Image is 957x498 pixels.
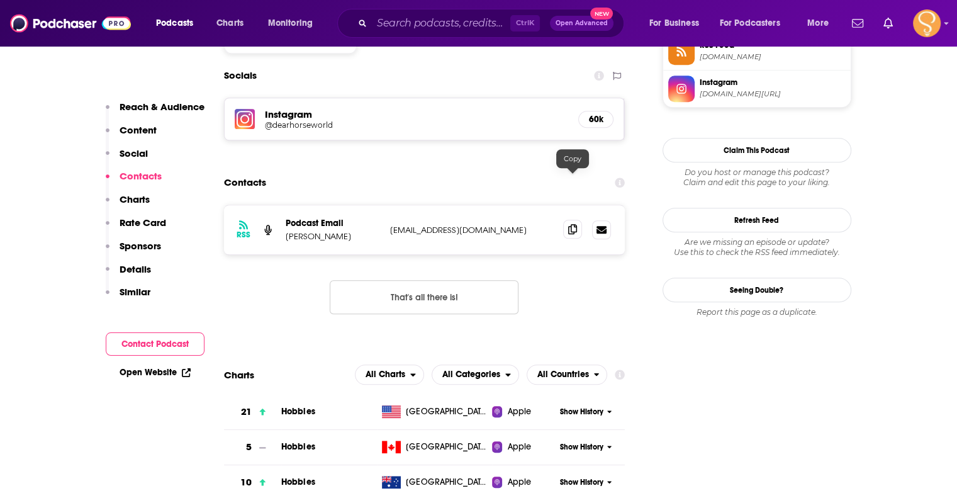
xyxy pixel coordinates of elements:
span: New [590,8,613,20]
p: Contacts [120,170,162,182]
button: Contacts [106,170,162,193]
a: Apple [492,405,556,418]
img: iconImage [235,109,255,129]
img: Podchaser - Follow, Share and Rate Podcasts [10,11,131,35]
span: Monitoring [268,14,313,32]
a: [GEOGRAPHIC_DATA] [377,476,492,489]
a: Seeing Double? [663,278,851,302]
a: Hobbies [281,477,315,487]
span: United States [406,405,488,418]
button: Content [106,124,157,147]
a: 21 [224,395,281,429]
a: [GEOGRAPHIC_DATA] [377,405,492,418]
h2: Categories [432,365,519,385]
button: Reach & Audience [106,101,204,124]
button: open menu [798,13,844,33]
button: Nothing here. [330,280,518,314]
a: Instagram[DOMAIN_NAME][URL] [668,76,846,102]
h2: Contacts [224,171,266,195]
a: Open Website [120,367,191,378]
p: Sponsors [120,240,161,252]
button: open menu [712,13,798,33]
span: Apple [507,441,531,453]
span: Charts [216,14,243,32]
a: Hobbies [281,406,315,417]
button: Charts [106,193,150,217]
span: Ctrl K [510,15,540,31]
a: Hobbies [281,441,315,452]
div: Search podcasts, credits, & more... [349,9,636,38]
span: Apple [507,476,531,489]
button: Similar [106,286,150,309]
span: Do you host or manage this podcast? [663,167,851,178]
p: Social [120,147,148,159]
button: Open AdvancedNew [550,16,613,31]
span: Australia [406,476,488,489]
button: Claim This Podcast [663,138,851,162]
h2: Socials [224,64,257,88]
span: Show History [560,477,603,488]
button: open menu [527,365,608,385]
span: feeds.libsyn.com [700,52,846,62]
a: Show notifications dropdown [847,13,868,34]
p: Content [120,124,157,136]
span: More [807,14,829,32]
h2: Charts [224,369,254,381]
h2: Countries [527,365,608,385]
button: Refresh Feed [663,208,851,232]
button: open menu [259,13,329,33]
button: Show History [556,407,616,417]
span: Instagram [700,77,846,88]
div: Claim and edit this page to your liking. [663,167,851,188]
a: RSS Feed[DOMAIN_NAME] [668,38,846,65]
button: Contact Podcast [106,332,204,356]
span: Show History [560,442,603,453]
h5: Instagram [265,108,569,120]
a: Apple [492,476,556,489]
button: Details [106,263,151,286]
img: User Profile [913,9,941,37]
span: Logged in as RebeccaAtkinson [913,9,941,37]
a: Charts [208,13,251,33]
a: 5 [224,430,281,465]
p: [EMAIL_ADDRESS][DOMAIN_NAME] [390,225,554,235]
h3: 21 [241,405,252,419]
a: Show notifications dropdown [878,13,898,34]
h3: 10 [240,475,252,490]
button: Sponsors [106,240,161,263]
h2: Platforms [355,365,424,385]
span: All Charts [366,370,405,379]
h3: 5 [246,440,252,455]
div: Copy [556,149,589,168]
span: All Categories [442,370,500,379]
span: All Countries [537,370,589,379]
p: Details [120,263,151,275]
button: Rate Card [106,217,166,240]
span: For Podcasters [720,14,780,32]
span: Open Advanced [556,20,608,26]
p: Reach & Audience [120,101,204,113]
p: Rate Card [120,217,166,229]
span: For Business [649,14,699,32]
div: Report this page as a duplicate. [663,307,851,317]
a: Apple [492,441,556,453]
span: Apple [507,405,531,418]
button: open menu [432,365,519,385]
button: Show History [556,442,616,453]
span: Show History [560,407,603,417]
div: Are we missing an episode or update? Use this to check the RSS feed immediately. [663,237,851,257]
a: [GEOGRAPHIC_DATA] [377,441,492,453]
p: [PERSON_NAME] [286,231,380,242]
p: Charts [120,193,150,205]
p: Similar [120,286,150,298]
span: Podcasts [156,14,193,32]
h5: @dearhorseworld [265,120,466,130]
a: @dearhorseworld [265,120,569,130]
button: open menu [355,365,424,385]
button: Social [106,147,148,171]
span: Canada [406,441,488,453]
input: Search podcasts, credits, & more... [372,13,510,33]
